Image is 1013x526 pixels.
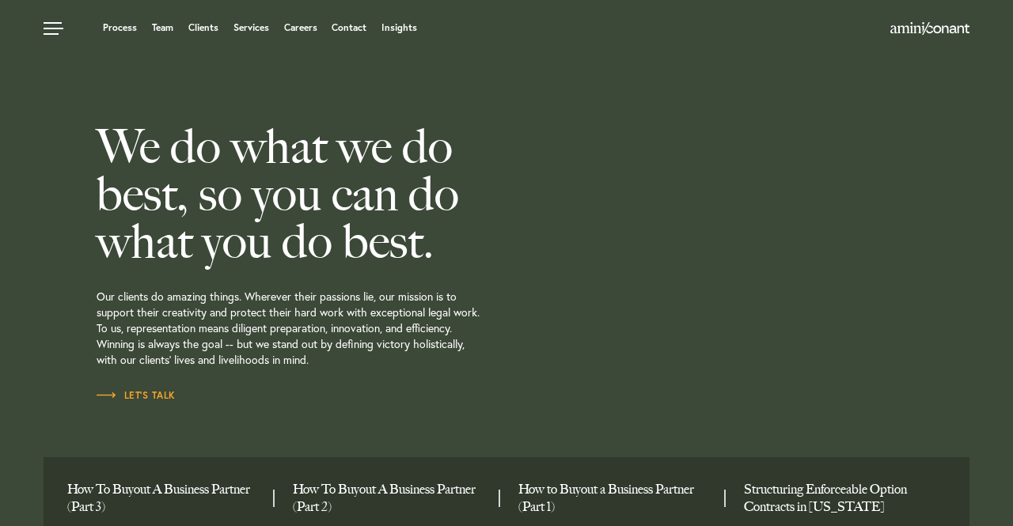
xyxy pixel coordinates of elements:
img: Amini & Conant [890,22,969,35]
a: Let’s Talk [97,388,176,403]
a: Careers [284,23,317,32]
a: Contact [332,23,366,32]
a: Structuring Enforceable Option Contracts in Texas [744,481,938,516]
p: Our clients do amazing things. Wherever their passions lie, our mission is to support their creat... [97,265,579,388]
a: Clients [188,23,218,32]
span: Let’s Talk [97,391,176,400]
a: Services [233,23,269,32]
a: How To Buyout A Business Partner (Part 3) [67,481,261,516]
a: Process [103,23,137,32]
h2: We do what we do best, so you can do what you do best. [97,123,579,265]
a: How To Buyout A Business Partner (Part 2) [293,481,487,516]
a: Insights [381,23,417,32]
a: How to Buyout a Business Partner (Part 1) [518,481,712,516]
a: Team [152,23,173,32]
